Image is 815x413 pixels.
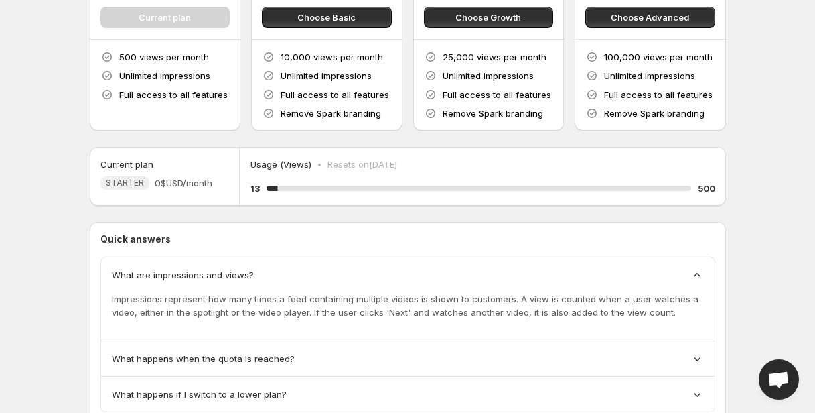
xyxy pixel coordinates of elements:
span: Choose Growth [455,11,521,24]
p: Unlimited impressions [443,69,534,82]
div: Open chat [759,359,799,400]
p: Unlimited impressions [119,69,210,82]
p: Full access to all features [281,88,389,101]
p: Remove Spark branding [604,107,705,120]
p: Impressions represent how many times a feed containing multiple videos is shown to customers. A v... [112,292,704,319]
p: Remove Spark branding [281,107,381,120]
button: Choose Basic [262,7,392,28]
p: 100,000 views per month [604,50,713,64]
button: Choose Growth [424,7,554,28]
h5: Current plan [100,158,153,171]
p: Resets on [DATE] [327,158,397,171]
span: Choose Basic [297,11,356,24]
p: 25,000 views per month [443,50,546,64]
p: Full access to all features [443,88,551,101]
span: Choose Advanced [611,11,689,24]
p: Quick answers [100,233,715,246]
p: Full access to all features [119,88,228,101]
p: Unlimited impressions [604,69,695,82]
span: What happens when the quota is reached? [112,352,295,365]
span: What are impressions and views? [112,268,254,282]
button: Choose Advanced [585,7,715,28]
p: Remove Spark branding [443,107,543,120]
p: 10,000 views per month [281,50,383,64]
span: What happens if I switch to a lower plan? [112,388,287,401]
p: Full access to all features [604,88,713,101]
span: 0$ USD/month [155,176,212,190]
h5: 500 [698,182,715,195]
p: 500 views per month [119,50,209,64]
h5: 13 [250,182,260,195]
p: Usage (Views) [250,158,311,171]
p: • [317,158,322,171]
span: STARTER [106,178,144,188]
p: Unlimited impressions [281,69,372,82]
